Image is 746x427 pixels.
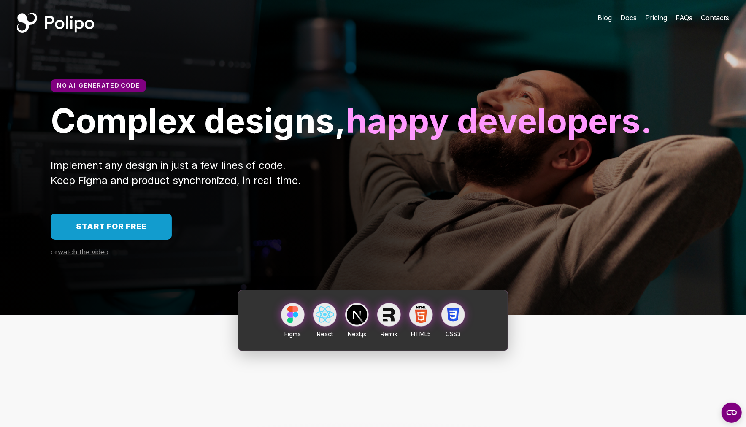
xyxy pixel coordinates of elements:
[51,248,108,256] a: orwatch the video
[722,403,742,423] button: Open CMP widget
[76,222,146,231] span: Start for free
[411,330,431,338] span: HTML5
[57,82,140,89] span: No AI-generated code
[620,13,637,23] a: Docs
[620,14,637,22] span: Docs
[446,330,461,338] span: CSS3
[676,14,692,22] span: FAQs
[645,14,667,22] span: Pricing
[285,330,301,338] span: Figma
[676,13,692,23] a: FAQs
[348,330,366,338] span: Next.js
[51,100,346,141] span: Complex designs,
[58,248,108,256] span: watch the video
[51,248,58,256] span: or
[51,159,301,186] span: Implement any design in just a few lines of code. Keep Figma and product synchronized, in real-time.
[597,13,612,23] a: Blog
[701,13,729,23] a: Contacts
[51,213,172,240] a: Start for free
[317,330,333,338] span: React
[701,14,729,22] span: Contacts
[645,13,667,23] a: Pricing
[597,14,612,22] span: Blog
[381,330,397,338] span: Remix
[346,100,652,141] span: happy developers.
